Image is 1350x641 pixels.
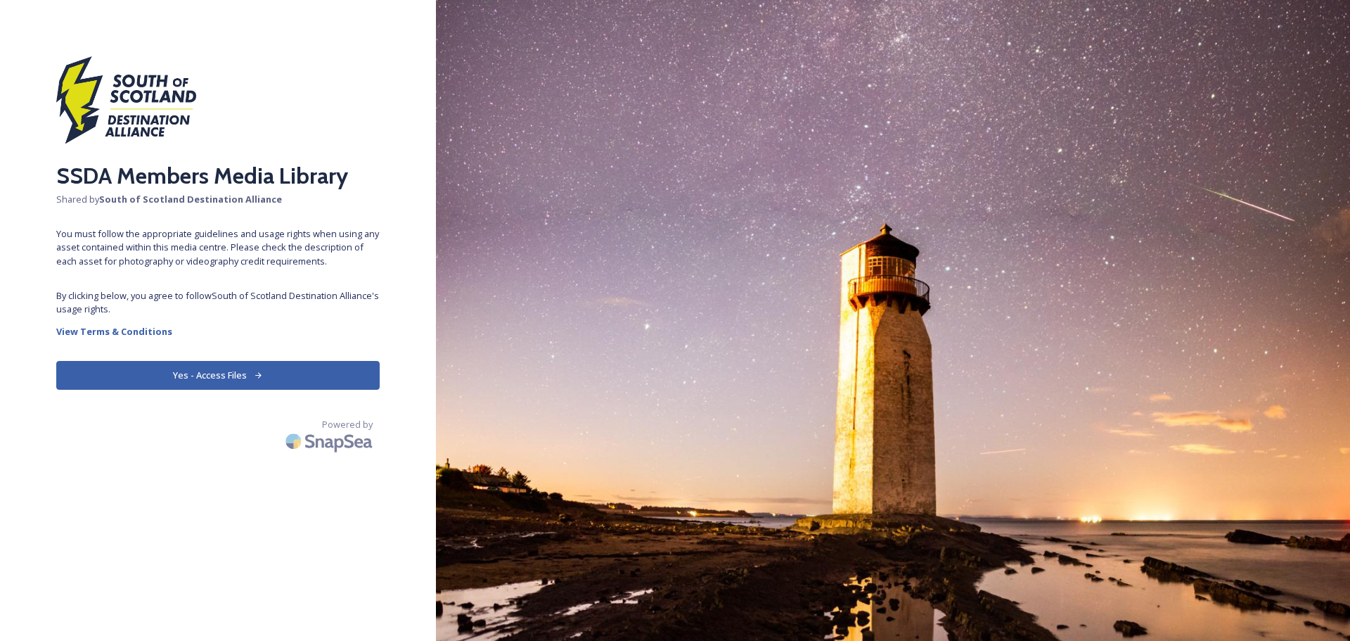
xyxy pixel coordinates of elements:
img: 2021_SSH_Destination_colour.png [56,56,197,152]
strong: View Terms & Conditions [56,325,172,338]
button: Yes - Access Files [56,361,380,390]
span: Shared by [56,193,380,206]
strong: South of Scotland Destination Alliance [99,193,282,205]
span: You must follow the appropriate guidelines and usage rights when using any asset contained within... [56,227,380,268]
span: By clicking below, you agree to follow South of Scotland Destination Alliance 's usage rights. [56,289,380,316]
a: View Terms & Conditions [56,323,380,340]
img: SnapSea Logo [281,425,380,458]
h2: SSDA Members Media Library [56,159,380,193]
span: Powered by [322,418,373,431]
